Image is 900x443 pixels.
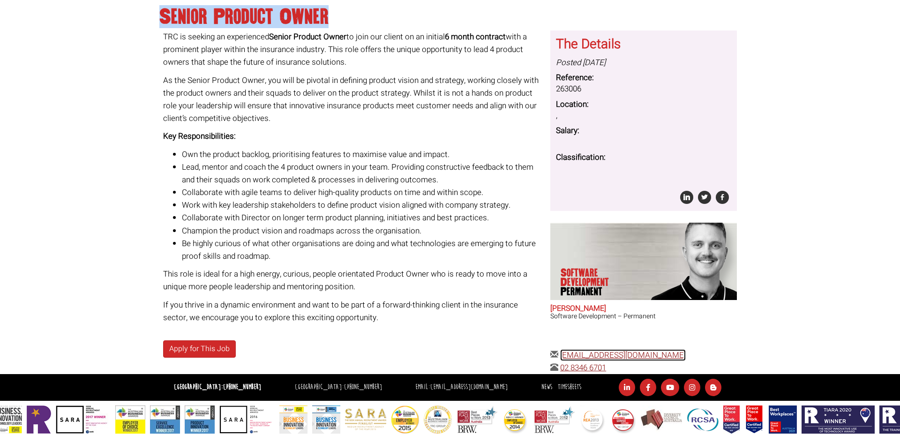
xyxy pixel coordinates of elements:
[561,287,633,296] span: Permanent
[558,383,581,391] a: Timesheets
[163,268,544,293] p: This role is ideal for a high energy, curious, people orientated Product Owner who is ready to mo...
[556,125,731,136] dt: Salary:
[174,383,261,391] strong: [GEOGRAPHIC_DATA]:
[556,83,731,95] dd: 263006
[159,8,741,25] h1: Senior Product Owner
[182,148,544,161] li: Own the product backlog, prioritising features to maximise value and impact.
[413,381,510,394] li: Email:
[556,152,731,163] dt: Classification:
[182,211,544,224] li: Collaborate with Director on longer term product planning, initiatives and best practices.
[163,130,236,142] strong: Key Responsibilities:
[556,72,731,83] dt: Reference:
[550,313,737,320] h3: Software Development – Permanent
[560,349,686,361] a: [EMAIL_ADDRESS][DOMAIN_NAME]
[163,74,544,125] p: As the Senior Product Owner, you will be pivotal in defining product vision and strategy, working...
[182,225,544,237] li: Champion the product vision and roadmaps across the organisation.
[445,31,506,43] b: 6 month contract
[223,383,261,391] a: [PHONE_NUMBER]
[163,299,544,324] p: If you thrive in a dynamic environment and want to be part of a forward-thinking client in the in...
[430,383,508,391] a: [EMAIL_ADDRESS][DOMAIN_NAME]
[541,383,552,391] a: News
[182,199,544,211] li: Work with key leadership stakeholders to define product vision aligned with company strategy.
[269,31,346,43] b: Senior Product Owner
[560,362,606,374] a: 02 8346 6701
[292,381,384,394] li: [GEOGRAPHIC_DATA]:
[182,186,544,199] li: Collaborate with agile teams to deliver high-quality products on time and within scope.
[556,110,731,121] dd: ,
[561,268,633,296] p: Software Development
[163,30,544,69] p: TRC is seeking an experienced to join our client on an initial with a prominent player within the...
[344,383,382,391] a: [PHONE_NUMBER]
[550,305,737,313] h2: [PERSON_NAME]
[182,161,544,186] li: Lead, mentor and coach the 4 product owners in your team. Providing constructive feedback to them...
[647,223,737,300] img: Sam Williamson does Software Development Permanent
[556,99,731,110] dt: Location:
[163,340,236,358] a: Apply for This Job
[182,237,544,263] li: Be highly curious of what other organisations are doing and what technologies are emerging to fut...
[556,38,731,52] h3: The Details
[556,57,606,68] i: Posted [DATE]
